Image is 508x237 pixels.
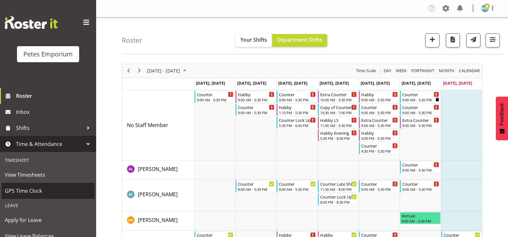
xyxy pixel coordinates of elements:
div: No Staff Member"s event - Counter Begin From Saturday, August 23, 2025 at 9:00:00 AM GMT+12:00 En... [400,91,440,103]
div: Counter [279,91,315,97]
div: 11:30 AM - 8:00 PM [320,187,357,192]
span: Month [438,67,455,75]
span: Apply for Leave [5,215,91,225]
div: Counter Lock Up [279,117,315,123]
div: Abigail Lane"s event - Counter Begin From Saturday, August 23, 2025 at 9:00:00 AM GMT+12:00 Ends ... [400,161,440,173]
div: Habby [279,104,315,110]
div: 11:00 AM - 5:30 PM [320,123,357,128]
div: No Staff Member"s event - Habby Begin From Friday, August 22, 2025 at 9:00:00 AM GMT+12:00 Ends A... [359,91,399,103]
div: 9:00 AM - 5:30 PM [238,97,274,102]
td: No Staff Member resource [122,90,194,160]
div: No Staff Member"s event - Counter Begin From Saturday, August 23, 2025 at 9:00:00 AM GMT+12:00 En... [400,104,440,116]
div: No Staff Member"s event - Extra Counter Begin From Friday, August 22, 2025 at 9:00:00 AM GMT+12:0... [359,116,399,129]
button: Fortnight [410,67,436,75]
div: Counter [361,104,398,110]
button: Your Shifts [235,34,272,47]
div: 8:00 PM - 8:30 PM [320,199,357,205]
img: Rosterit website logo [5,16,58,29]
a: [PERSON_NAME] [138,216,178,224]
button: Timeline Day [383,67,393,75]
div: No Staff Member"s event - Counter Begin From Friday, August 22, 2025 at 4:30:00 PM GMT+12:00 Ends... [359,142,399,154]
span: Your Shifts [240,36,267,43]
div: Counter [197,91,233,97]
div: Alex-Micheal Taniwha"s event - Counter Begin From Saturday, August 23, 2025 at 9:00:00 AM GMT+12:... [400,180,440,192]
div: 9:00 AM - 5:30 PM [238,110,274,115]
div: Alex-Micheal Taniwha"s event - Counter Late Shift Begin From Thursday, August 21, 2025 at 11:30:0... [318,180,358,192]
div: Alex-Micheal Taniwha"s event - Counter Begin From Wednesday, August 20, 2025 at 9:00:00 AM GMT+12... [277,180,317,192]
div: Extra Counter [320,91,357,97]
div: Habby LS [320,117,357,123]
div: Counter Late Shift [320,181,357,187]
button: Filter Shifts [486,33,500,47]
div: No Staff Member"s event - Counter Begin From Tuesday, August 19, 2025 at 9:00:00 AM GMT+12:00 End... [236,104,276,116]
div: No Staff Member"s event - Counter Lock Up Begin From Wednesday, August 20, 2025 at 5:30:00 PM GMT... [277,116,317,129]
div: Counter [238,104,274,110]
span: [DATE], [DATE] [402,80,431,86]
div: Extra Counter [402,117,439,123]
span: Time Scale [355,67,377,75]
button: Month [458,67,481,75]
span: [DATE], [DATE] [237,80,266,86]
div: No Staff Member"s event - Habby Begin From Tuesday, August 19, 2025 at 9:00:00 AM GMT+12:00 Ends ... [236,91,276,103]
span: Time & Attendance [16,139,83,149]
div: Copy of Counter Mid Shift [320,104,357,110]
span: [DATE], [DATE] [361,80,390,86]
div: 10:00 AM - 5:30 PM [320,97,357,102]
button: Timeline Week [395,67,408,75]
span: View Timesheets [5,170,91,180]
div: No Staff Member"s event - Habby Begin From Friday, August 22, 2025 at 3:00:00 PM GMT+12:00 Ends A... [359,129,399,141]
span: Day [383,67,392,75]
td: Alex-Micheal Taniwha resource [122,180,194,211]
div: No Staff Member"s event - Counter Begin From Monday, August 18, 2025 at 9:00:00 AM GMT+12:00 Ends... [195,91,235,103]
div: No Staff Member"s event - Copy of Counter Mid Shift Begin From Thursday, August 21, 2025 at 10:30... [318,104,358,116]
div: next period [134,64,145,78]
span: Week [395,67,407,75]
div: 9:00 AM - 5:30 PM [402,110,439,115]
span: Roster [16,91,93,101]
div: 9:00 AM - 5:30 PM [238,187,274,192]
span: [PERSON_NAME] [138,216,178,224]
div: Leave [2,199,95,212]
button: Next [135,67,144,75]
span: No Staff Member [127,122,168,129]
div: Habby Evening [320,130,357,136]
button: Time Scale [355,67,377,75]
div: No Staff Member"s event - Counter Begin From Friday, August 22, 2025 at 9:00:00 AM GMT+12:00 Ends... [359,104,399,116]
span: GPS Time Clock [5,186,91,196]
div: No Staff Member"s event - Counter Begin From Wednesday, August 20, 2025 at 9:00:00 AM GMT+12:00 E... [277,91,317,103]
div: 9:00 AM - 5:30 PM [402,218,439,224]
div: Annual [402,212,439,219]
div: 9:00 AM - 5:30 PM [361,110,398,115]
div: Habby [361,130,398,136]
div: August 18 - 24, 2025 [145,64,190,78]
span: [DATE] - [DATE] [146,67,181,75]
button: Department Shifts [272,34,327,47]
div: Petes Emporium [23,49,73,59]
div: Counter [361,142,398,149]
span: [DATE], [DATE] [320,80,349,86]
div: 9:00 AM - 5:30 PM [402,123,439,128]
div: Counter [279,181,315,187]
div: 9:00 AM - 5:30 PM [279,187,315,192]
div: 4:30 PM - 5:30 PM [361,148,398,154]
div: Counter [238,181,274,187]
div: Counter [402,161,439,168]
span: [DATE], [DATE] [443,80,472,86]
div: 10:30 AM - 7:00 PM [320,110,357,115]
div: 3:00 PM - 5:30 PM [361,136,398,141]
div: Alex-Micheal Taniwha"s event - Counter Begin From Friday, August 22, 2025 at 9:00:00 AM GMT+12:00... [359,180,399,192]
div: Counter [402,181,439,187]
div: 9:00 AM - 5:30 PM [402,187,439,192]
span: [DATE], [DATE] [278,80,307,86]
a: [PERSON_NAME] [138,190,178,198]
button: Add a new shift [425,33,439,47]
a: Apply for Leave [2,212,95,228]
span: Department Shifts [277,36,322,43]
button: Feedback - Show survey [496,97,508,140]
div: Counter [361,181,398,187]
div: 9:00 AM - 5:30 PM [197,97,233,102]
div: Amelia Denz"s event - Annual Begin From Saturday, August 23, 2025 at 9:00:00 AM GMT+12:00 Ends At... [400,212,440,224]
button: August 2025 [146,67,189,75]
span: [PERSON_NAME] [138,165,178,173]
